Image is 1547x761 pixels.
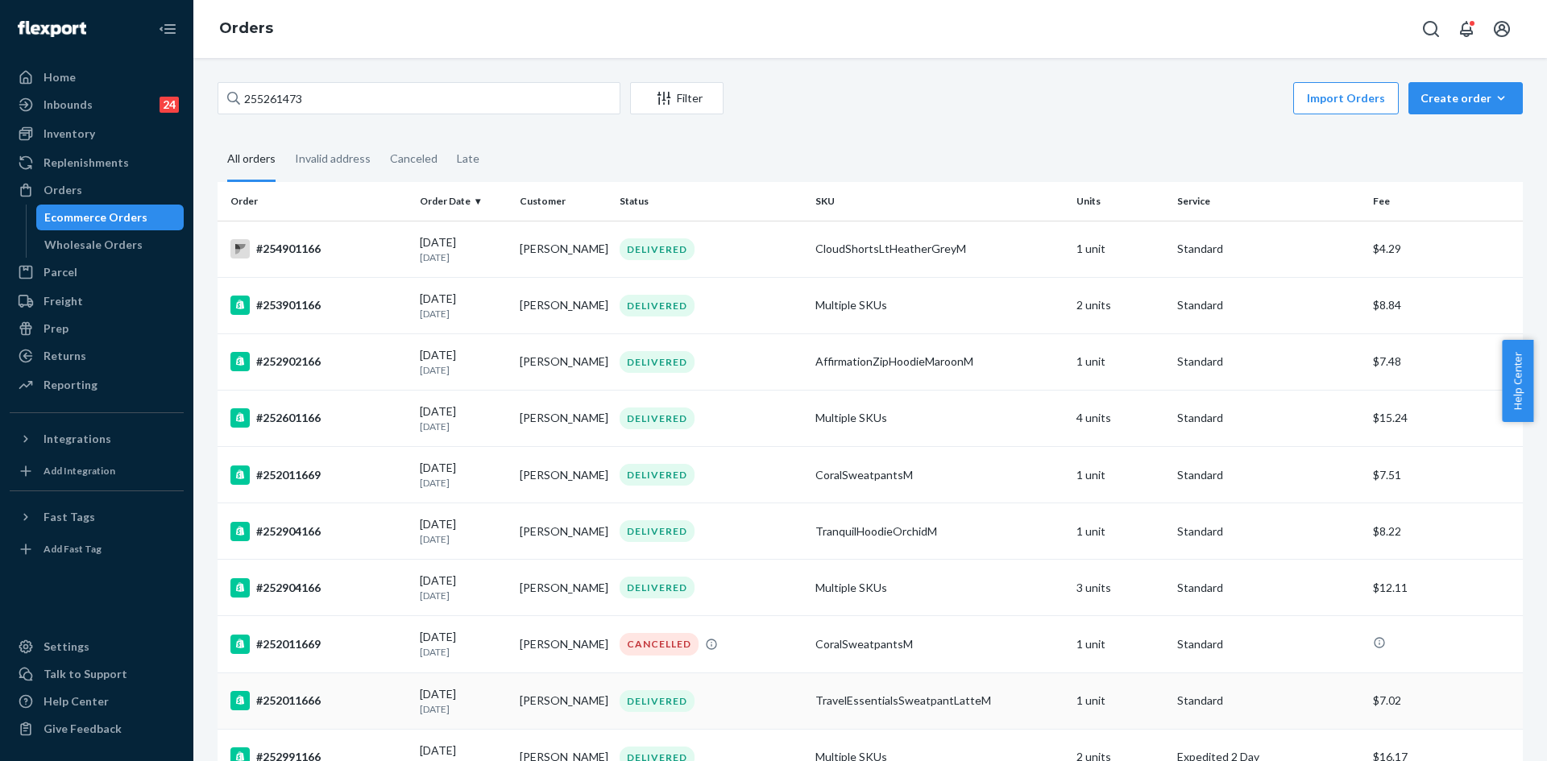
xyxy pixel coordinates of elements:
[513,333,613,390] td: [PERSON_NAME]
[1367,333,1523,390] td: $7.48
[18,21,86,37] img: Flexport logo
[420,532,507,546] p: [DATE]
[420,234,507,264] div: [DATE]
[420,629,507,659] div: [DATE]
[230,408,407,428] div: #252601166
[44,155,129,171] div: Replenishments
[1367,503,1523,560] td: $8.22
[44,97,93,113] div: Inbounds
[44,666,127,682] div: Talk to Support
[44,264,77,280] div: Parcel
[36,232,185,258] a: Wholesale Orders
[815,523,1064,540] div: TranquilHoodieOrchidM
[10,536,184,562] a: Add Fast Tag
[44,126,95,142] div: Inventory
[513,672,613,729] td: [PERSON_NAME]
[1177,241,1360,257] p: Standard
[1177,410,1360,426] p: Standard
[218,82,620,114] input: Search orders
[513,503,613,560] td: [PERSON_NAME]
[1367,560,1523,616] td: $12.11
[815,354,1064,370] div: AffirmationZipHoodieMaroonM
[1177,297,1360,313] p: Standard
[1177,636,1360,652] p: Standard
[1177,523,1360,540] p: Standard
[10,288,184,314] a: Freight
[520,194,607,208] div: Customer
[44,509,95,525] div: Fast Tags
[44,721,122,737] div: Give Feedback
[1171,182,1367,221] th: Service
[513,221,613,277] td: [PERSON_NAME]
[44,377,97,393] div: Reporting
[513,560,613,616] td: [PERSON_NAME]
[1070,447,1170,503] td: 1 unit
[630,82,724,114] button: Filter
[420,307,507,321] p: [DATE]
[1177,580,1360,596] p: Standard
[1070,616,1170,672] td: 1 unit
[1486,13,1518,45] button: Open account menu
[1070,277,1170,333] td: 2 units
[10,259,184,285] a: Parcel
[1367,447,1523,503] td: $7.51
[1367,277,1523,333] td: $8.84
[815,693,1064,709] div: TravelEssentialsSweatpantLatteM
[10,177,184,203] a: Orders
[1408,82,1523,114] button: Create order
[10,426,184,452] button: Integrations
[513,390,613,446] td: [PERSON_NAME]
[809,560,1070,616] td: Multiple SKUs
[44,639,89,655] div: Settings
[230,239,407,258] div: #254901166
[10,661,184,687] a: Talk to Support
[420,363,507,377] p: [DATE]
[44,431,111,447] div: Integrations
[219,19,273,37] a: Orders
[513,616,613,672] td: [PERSON_NAME]
[420,403,507,433] div: [DATE]
[390,138,438,180] div: Canceled
[420,573,507,602] div: [DATE]
[44,542,102,556] div: Add Fast Tag
[44,464,115,478] div: Add Integration
[620,238,695,260] div: DELIVERED
[1070,672,1170,729] td: 1 unit
[36,205,185,230] a: Ecommerce Orders
[44,693,109,709] div: Help Center
[1070,560,1170,616] td: 3 units
[230,465,407,485] div: #252011669
[230,352,407,371] div: #252902166
[815,636,1064,652] div: CoralSweatpantsM
[1070,221,1170,277] td: 1 unit
[1367,221,1523,277] td: $4.29
[620,520,695,542] div: DELIVERED
[44,293,83,309] div: Freight
[620,690,695,712] div: DELIVERED
[1367,672,1523,729] td: $7.02
[1293,82,1399,114] button: Import Orders
[1502,340,1533,422] button: Help Center
[620,577,695,598] div: DELIVERED
[44,237,143,253] div: Wholesale Orders
[513,447,613,503] td: [PERSON_NAME]
[420,686,507,716] div: [DATE]
[420,460,507,490] div: [DATE]
[420,516,507,546] div: [DATE]
[44,321,68,337] div: Prep
[10,150,184,176] a: Replenishments
[230,522,407,541] div: #252904166
[1070,333,1170,390] td: 1 unit
[218,182,413,221] th: Order
[809,390,1070,446] td: Multiple SKUs
[1367,182,1523,221] th: Fee
[420,291,507,321] div: [DATE]
[160,97,179,113] div: 24
[44,209,147,225] div: Ecommerce Orders
[420,645,507,659] p: [DATE]
[1070,182,1170,221] th: Units
[620,407,695,429] div: DELIVERED
[815,241,1064,257] div: CloudShortsLtHeatherGreyM
[151,13,184,45] button: Close Navigation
